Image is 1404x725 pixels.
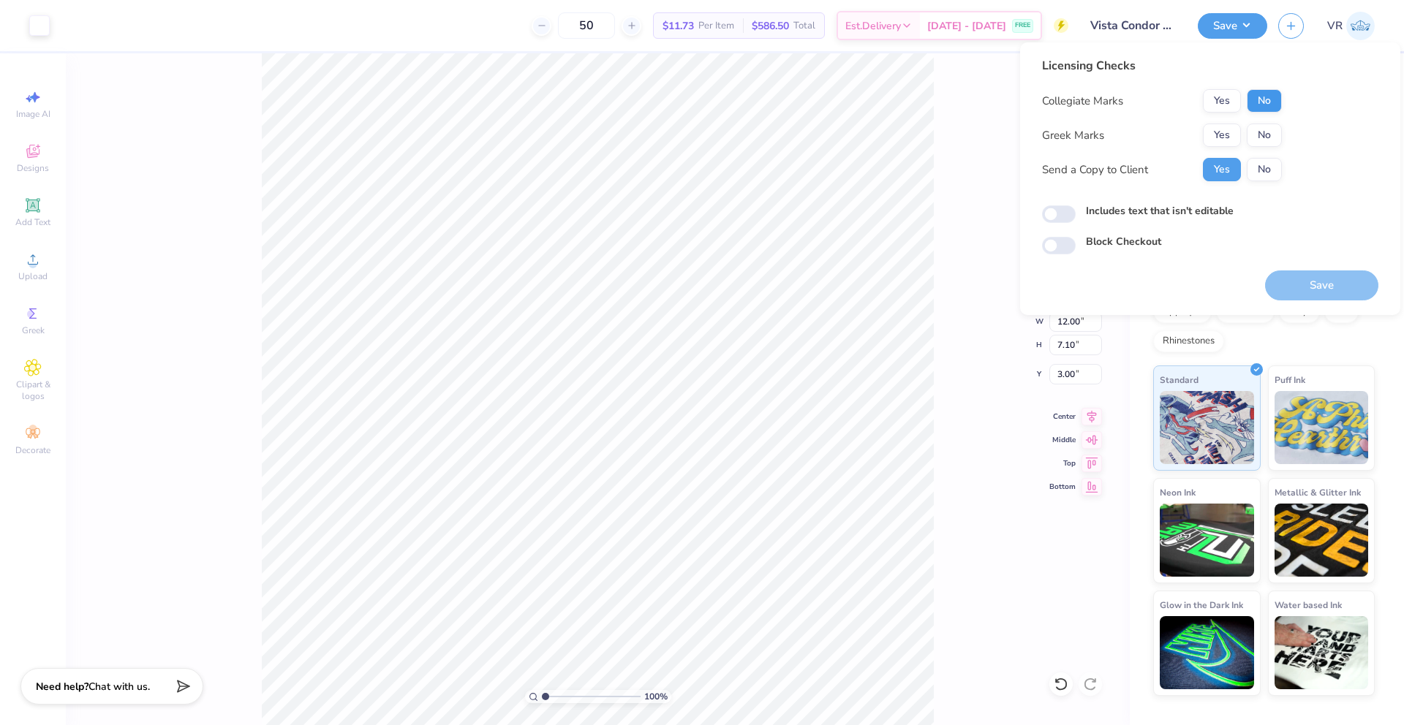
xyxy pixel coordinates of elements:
div: Licensing Checks [1042,57,1282,75]
span: Neon Ink [1160,485,1196,500]
span: FREE [1015,20,1030,31]
span: Glow in the Dark Ink [1160,597,1243,612]
span: 100 % [644,690,668,703]
button: Save [1198,13,1267,39]
span: Puff Ink [1275,372,1305,387]
span: Standard [1160,372,1199,387]
span: $11.73 [663,18,694,34]
div: Send a Copy to Client [1042,162,1148,178]
span: Designs [17,162,49,174]
span: Middle [1049,435,1076,445]
span: Add Text [15,216,50,228]
img: Water based Ink [1275,616,1369,689]
span: Image AI [16,108,50,120]
input: Untitled Design [1079,11,1187,40]
button: Yes [1203,124,1241,147]
span: VR [1327,18,1343,34]
button: Yes [1203,158,1241,181]
span: [DATE] - [DATE] [927,18,1006,34]
span: Greek [22,324,45,336]
span: Est. Delivery [845,18,901,34]
span: Total [793,18,815,34]
button: Yes [1203,89,1241,113]
img: Glow in the Dark Ink [1160,616,1254,689]
span: Clipart & logos [7,379,58,402]
img: Neon Ink [1160,504,1254,577]
span: Water based Ink [1275,597,1342,612]
a: VR [1327,12,1375,40]
label: Includes text that isn't editable [1086,203,1234,219]
button: No [1247,89,1282,113]
span: Metallic & Glitter Ink [1275,485,1361,500]
img: Puff Ink [1275,391,1369,464]
span: Decorate [15,444,50,456]
img: Vincent Roxas [1346,12,1375,40]
button: No [1247,158,1282,181]
label: Block Checkout [1086,234,1161,249]
button: No [1247,124,1282,147]
img: Metallic & Glitter Ink [1275,504,1369,577]
img: Standard [1160,391,1254,464]
strong: Need help? [36,680,88,694]
div: Greek Marks [1042,127,1104,144]
span: Upload [18,270,48,282]
span: Chat with us. [88,680,150,694]
div: Collegiate Marks [1042,93,1123,110]
span: $586.50 [752,18,789,34]
span: Bottom [1049,482,1076,492]
div: Rhinestones [1153,330,1224,352]
span: Center [1049,411,1076,422]
input: – – [558,12,615,39]
span: Top [1049,458,1076,468]
span: Per Item [698,18,734,34]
